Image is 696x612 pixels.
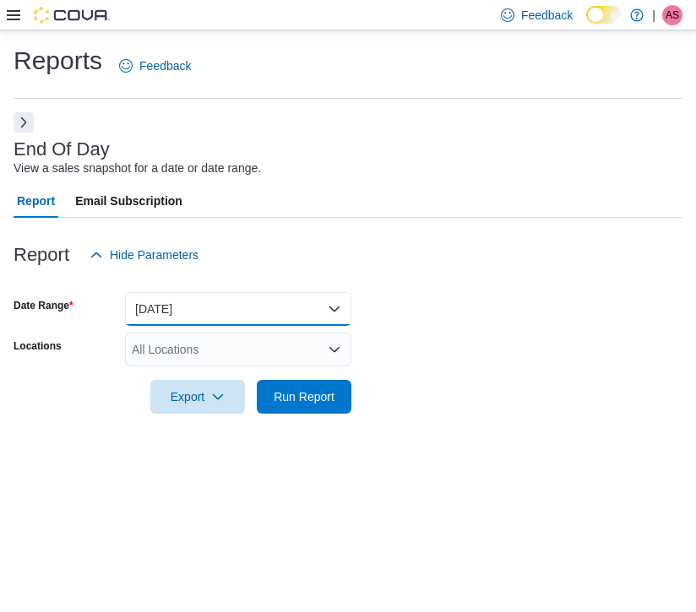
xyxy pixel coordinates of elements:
[666,5,679,25] span: AS
[328,343,341,356] button: Open list of options
[586,6,622,24] input: Dark Mode
[150,380,245,414] button: Export
[14,112,34,133] button: Next
[14,299,73,312] label: Date Range
[14,245,69,265] h3: Report
[112,49,198,83] a: Feedback
[110,246,198,263] span: Hide Parameters
[14,44,102,78] h1: Reports
[160,380,235,414] span: Export
[139,57,191,74] span: Feedback
[75,184,182,218] span: Email Subscription
[14,160,261,177] div: View a sales snapshot for a date or date range.
[34,7,110,24] img: Cova
[662,5,682,25] div: Amanda Styka
[125,292,351,326] button: [DATE]
[17,184,55,218] span: Report
[83,238,205,272] button: Hide Parameters
[521,7,573,24] span: Feedback
[14,339,62,353] label: Locations
[14,139,110,160] h3: End Of Day
[257,380,351,414] button: Run Report
[274,388,334,405] span: Run Report
[652,5,655,25] p: |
